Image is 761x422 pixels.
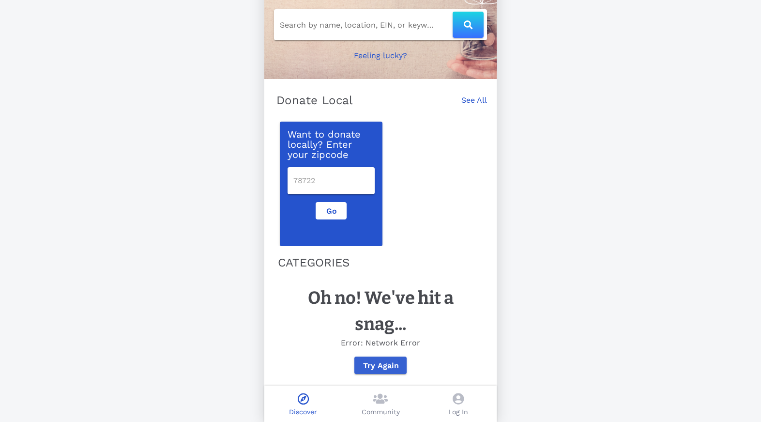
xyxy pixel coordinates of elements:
p: Want to donate locally? Enter your zipcode [288,129,375,159]
a: See All [461,94,487,116]
p: Discover [289,407,317,417]
span: Go [324,206,338,216]
p: Donate Local [276,93,353,108]
p: Community [362,407,400,417]
p: Log In [448,407,468,417]
p: Feeling lucky? [354,50,407,62]
input: 78722 [293,173,369,188]
span: Try Again [362,361,398,370]
button: Try Again [354,357,406,374]
button: Go [316,202,347,219]
h1: Oh no! We've hit a snag... [284,285,477,337]
p: Error: Network Error [284,337,477,349]
p: CATEGORIES [278,254,483,271]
